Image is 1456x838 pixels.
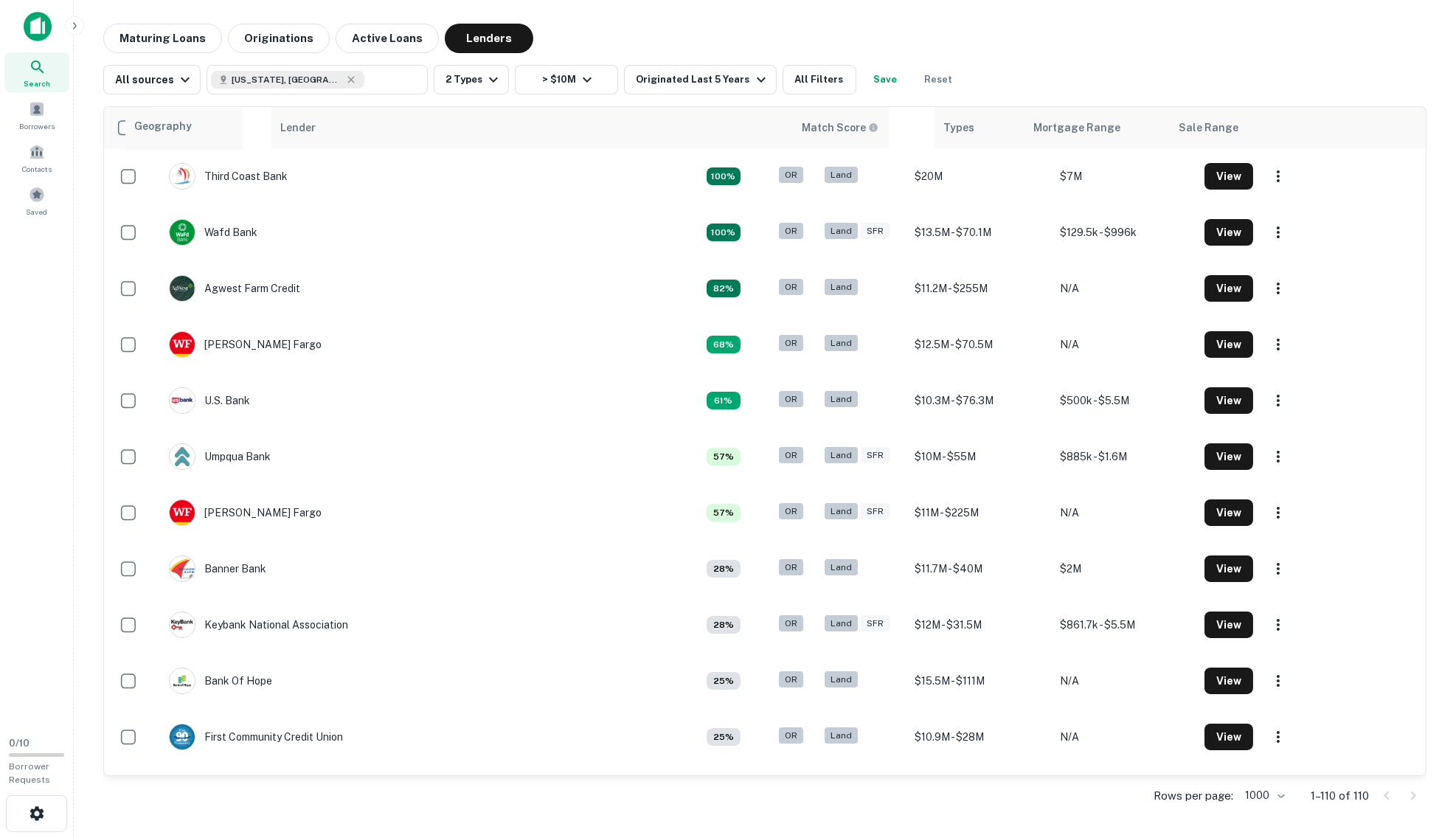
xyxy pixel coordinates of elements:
[1204,387,1253,414] button: View
[825,279,858,296] div: Land
[907,597,1053,653] td: $12M - $31.5M
[907,373,1053,429] td: $10.3M - $76.3M
[1053,709,1198,765] td: N/A
[907,204,1053,260] td: $13.5M - $70.1M
[779,223,803,240] div: OR
[170,220,195,245] img: picture
[336,24,439,53] button: Active Loans
[1053,316,1198,373] td: N/A
[1053,541,1198,597] td: $2M
[232,73,342,86] span: [US_STATE], [GEOGRAPHIC_DATA]
[707,224,741,241] div: Capitalize uses an advanced AI algorithm to match your search with the best lender. The match sco...
[825,615,858,632] div: Land
[1204,275,1253,302] button: View
[170,500,195,525] img: picture
[4,138,69,178] div: Contacts
[1204,219,1253,246] button: View
[707,167,741,185] div: Capitalize uses an advanced AI algorithm to match your search with the best lender. The match sco...
[1204,499,1253,526] button: View
[825,223,858,240] div: Land
[907,653,1053,709] td: $15.5M - $111M
[779,615,803,632] div: OR
[861,447,890,464] div: SFR
[9,761,50,785] span: Borrower Requests
[825,727,858,744] div: Land
[907,541,1053,597] td: $11.7M - $40M
[1053,148,1198,204] td: $7M
[1053,597,1198,653] td: $861.7k - $5.5M
[907,709,1053,765] td: $10.9M - $28M
[4,95,69,135] a: Borrowers
[636,71,769,89] div: Originated Last 5 Years
[1204,331,1253,358] button: View
[19,120,55,132] span: Borrowers
[103,24,222,53] button: Maturing Loans
[9,738,30,749] span: 0 / 10
[1204,555,1253,582] button: View
[1204,612,1253,638] button: View
[907,260,1053,316] td: $11.2M - $255M
[707,728,741,746] div: Capitalize uses an advanced AI algorithm to match your search with the best lender. The match sco...
[1053,204,1198,260] td: $129.5k - $996k
[170,332,195,357] img: picture
[779,335,803,352] div: OR
[779,167,803,184] div: OR
[434,65,509,94] button: 2 Types
[1154,787,1233,805] p: Rows per page:
[1204,443,1253,470] button: View
[169,724,343,750] div: First Community Credit Union
[707,560,741,578] div: Capitalize uses an advanced AI algorithm to match your search with the best lender. The match sco...
[825,671,858,688] div: Land
[907,316,1053,373] td: $12.5M - $70.5M
[169,275,300,302] div: Agwest Farm Credit
[1053,653,1198,709] td: N/A
[169,612,348,638] div: Keybank National Association
[707,448,741,465] div: Capitalize uses an advanced AI algorithm to match your search with the best lender. The match sco...
[707,392,741,409] div: Capitalize uses an advanced AI algorithm to match your search with the best lender. The match sco...
[1053,373,1198,429] td: $500k - $5.5M
[1204,668,1253,694] button: View
[169,499,322,526] div: [PERSON_NAME] Fargo
[779,727,803,744] div: OR
[170,388,195,413] img: picture
[907,765,1053,821] td: $10.1M - $29M
[707,336,741,353] div: Capitalize uses an advanced AI algorithm to match your search with the best lender. The match sco...
[779,503,803,520] div: OR
[169,387,250,414] div: U.s. Bank
[825,447,858,464] div: Land
[779,559,803,576] div: OR
[1053,429,1198,485] td: $885k - $1.6M
[707,504,741,522] div: Capitalize uses an advanced AI algorithm to match your search with the best lender. The match sco...
[24,77,50,89] span: Search
[515,65,618,94] button: > $10M
[779,279,803,296] div: OR
[1204,163,1253,190] button: View
[1053,765,1198,821] td: $1.4M - $3M
[115,71,194,89] div: All sources
[707,672,741,690] div: Capitalize uses an advanced AI algorithm to match your search with the best lender. The match sco...
[825,391,858,408] div: Land
[825,167,858,184] div: Land
[170,668,195,693] img: picture
[1239,785,1287,806] div: 1000
[4,52,69,92] a: Search
[170,164,195,189] img: picture
[24,12,52,41] img: capitalize-icon.png
[779,447,803,464] div: OR
[1311,787,1369,805] p: 1–110 of 110
[228,24,330,53] button: Originations
[707,280,741,297] div: Capitalize uses an advanced AI algorithm to match your search with the best lender. The match sco...
[1053,485,1198,541] td: N/A
[624,65,776,94] button: Originated Last 5 Years
[169,331,322,358] div: [PERSON_NAME] Fargo
[27,206,48,218] span: Saved
[170,444,195,469] img: picture
[103,65,201,94] button: All sources
[1053,260,1198,316] td: N/A
[707,616,741,634] div: Capitalize uses an advanced AI algorithm to match your search with the best lender. The match sco...
[907,485,1053,541] td: $11M - $225M
[170,556,195,581] img: picture
[1382,720,1456,791] iframe: Chat Widget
